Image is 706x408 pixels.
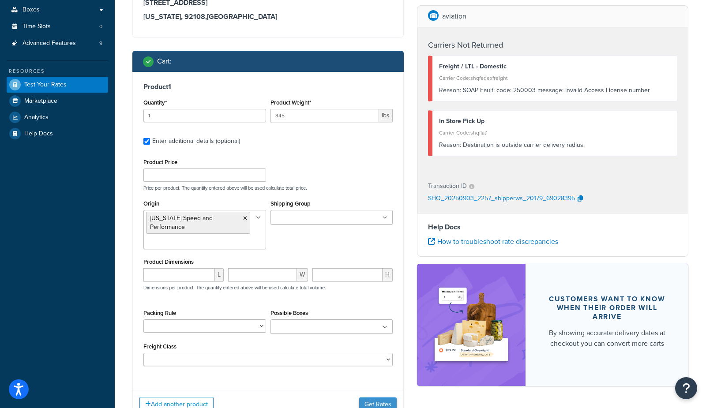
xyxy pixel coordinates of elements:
[439,72,670,84] div: Carrier Code: shqfedexfreight
[439,140,461,150] span: Reason:
[23,40,76,47] span: Advanced Features
[24,97,57,105] span: Marketplace
[7,109,108,125] a: Analytics
[439,86,461,95] span: Reason:
[143,310,176,316] label: Packing Rule
[141,284,326,291] p: Dimensions per product. The quantity entered above will be used calculate total volume.
[379,109,393,122] span: lbs
[152,135,240,147] div: Enter additional details (optional)
[297,268,308,281] span: W
[675,377,697,399] button: Open Resource Center
[23,6,40,14] span: Boxes
[428,39,677,51] h4: Carriers Not Returned
[428,180,467,192] p: Transaction ID
[7,93,108,109] a: Marketplace
[428,236,558,247] a: How to troubleshoot rate discrepancies
[428,222,677,232] h4: Help Docs
[439,84,670,97] div: SOAP Fault: code: 250003 message: Invalid Access License number
[23,23,51,30] span: Time Slots
[7,19,108,35] a: Time Slots0
[141,185,395,191] p: Price per product. The quantity entered above will be used calculate total price.
[270,310,308,316] label: Possible Boxes
[270,200,311,207] label: Shipping Group
[439,60,670,73] div: Freight / LTL - Domestic
[428,192,575,206] p: SHQ_20250903_2257_shipperws_20179_69028395
[270,109,379,122] input: 0.00
[143,258,194,265] label: Product Dimensions
[547,328,667,349] div: By showing accurate delivery dates at checkout you can convert more carts
[143,159,177,165] label: Product Price
[439,115,670,127] div: In Store Pick Up
[270,99,311,106] label: Product Weight*
[143,343,176,350] label: Freight Class
[143,82,393,91] h3: Product 1
[383,268,393,281] span: H
[215,268,224,281] span: L
[7,77,108,93] a: Test Your Rates
[430,277,512,373] img: feature-image-ddt-36eae7f7280da8017bfb280eaccd9c446f90b1fe08728e4019434db127062ab4.png
[7,67,108,75] div: Resources
[7,126,108,142] a: Help Docs
[7,19,108,35] li: Time Slots
[143,138,150,145] input: Enter additional details (optional)
[439,127,670,139] div: Carrier Code: shqflat1
[157,57,172,65] h2: Cart :
[150,213,213,232] span: [US_STATE] Speed and Performance
[143,99,167,106] label: Quantity*
[143,109,266,122] input: 0.0
[24,130,53,138] span: Help Docs
[99,40,102,47] span: 9
[439,139,670,151] div: Destination is outside carrier delivery radius.
[7,2,108,18] a: Boxes
[7,35,108,52] li: Advanced Features
[442,10,466,22] p: aviation
[7,35,108,52] a: Advanced Features9
[24,114,49,121] span: Analytics
[99,23,102,30] span: 0
[547,295,667,321] div: Customers want to know when their order will arrive
[143,200,159,207] label: Origin
[24,81,67,89] span: Test Your Rates
[143,12,393,21] h3: [US_STATE], 92108 , [GEOGRAPHIC_DATA]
